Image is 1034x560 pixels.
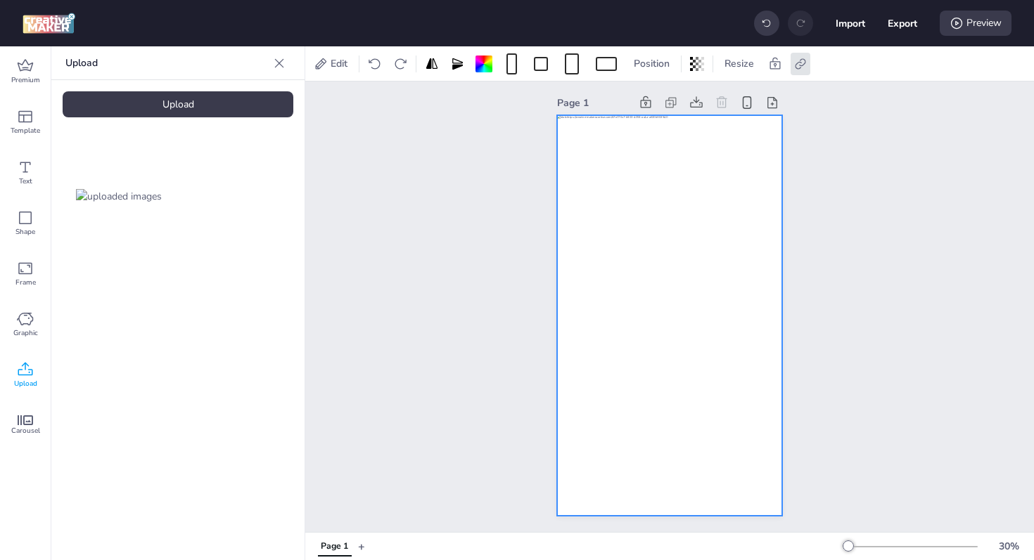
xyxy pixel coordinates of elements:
[311,534,358,559] div: Tabs
[65,46,268,80] p: Upload
[76,189,162,204] img: uploaded images
[328,56,350,71] span: Edit
[836,8,865,38] button: Import
[15,277,36,288] span: Frame
[992,539,1026,554] div: 30 %
[631,56,672,71] span: Position
[11,425,40,436] span: Carousel
[940,11,1011,36] div: Preview
[63,91,293,117] div: Upload
[13,327,38,339] span: Graphic
[19,176,32,187] span: Text
[15,226,35,237] span: Shape
[14,378,37,389] span: Upload
[722,56,757,71] span: Resize
[11,74,40,86] span: Premium
[888,8,917,38] button: Export
[358,534,365,559] button: +
[557,96,630,110] div: Page 1
[321,540,348,553] div: Page 1
[11,125,40,136] span: Template
[23,13,75,34] img: logo Creative Maker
